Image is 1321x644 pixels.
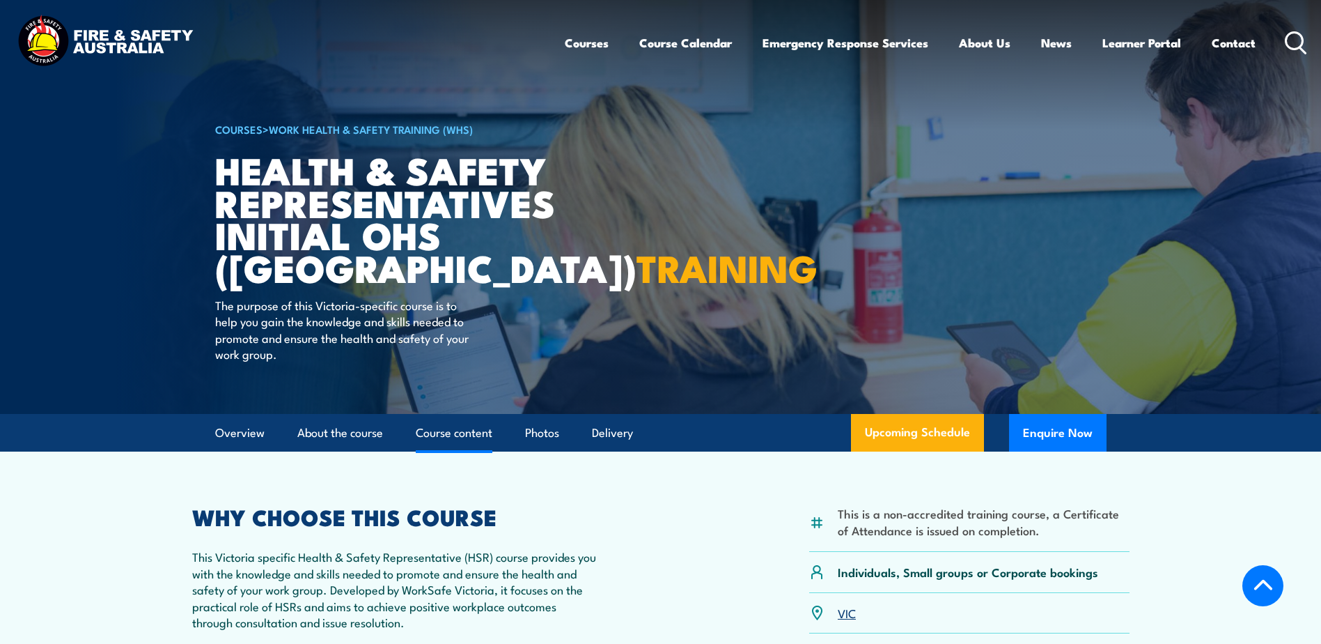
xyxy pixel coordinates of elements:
[192,549,599,630] p: This Victoria specific Health & Safety Representative (HSR) course provides you with the knowledg...
[215,415,265,452] a: Overview
[851,414,984,452] a: Upcoming Schedule
[1041,24,1072,61] a: News
[525,415,559,452] a: Photos
[959,24,1010,61] a: About Us
[636,238,818,296] strong: TRAINING
[838,604,856,621] a: VIC
[639,24,732,61] a: Course Calendar
[838,564,1098,580] p: Individuals, Small groups or Corporate bookings
[269,121,473,137] a: Work Health & Safety Training (WHS)
[1212,24,1256,61] a: Contact
[192,507,599,526] h2: WHY CHOOSE THIS COURSE
[763,24,928,61] a: Emergency Response Services
[297,415,383,452] a: About the course
[1009,414,1107,452] button: Enquire Now
[565,24,609,61] a: Courses
[592,415,633,452] a: Delivery
[416,415,492,452] a: Course content
[215,121,263,137] a: COURSES
[215,297,469,362] p: The purpose of this Victoria-specific course is to help you gain the knowledge and skills needed ...
[215,121,559,137] h6: >
[1102,24,1181,61] a: Learner Portal
[838,505,1130,538] li: This is a non-accredited training course, a Certificate of Attendance is issued on completion.
[215,153,559,284] h1: Health & Safety Representatives Initial OHS ([GEOGRAPHIC_DATA])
